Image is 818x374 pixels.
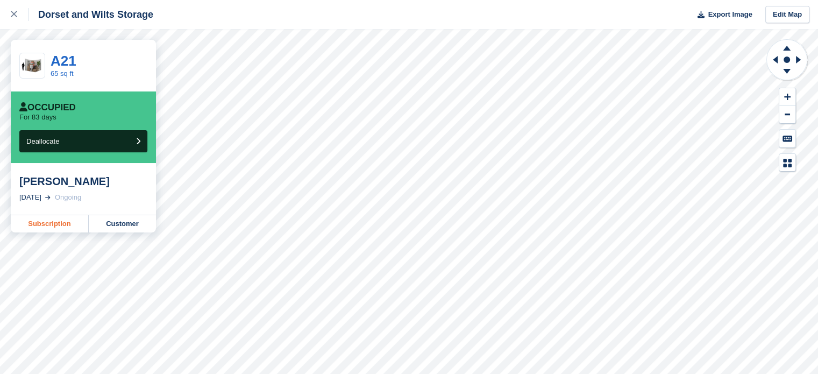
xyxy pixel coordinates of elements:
a: Customer [89,215,156,232]
button: Keyboard Shortcuts [779,130,795,147]
p: For 83 days [19,113,56,122]
div: [DATE] [19,192,41,203]
a: Edit Map [765,6,809,24]
div: Occupied [19,102,76,113]
a: Subscription [11,215,89,232]
button: Export Image [691,6,752,24]
span: Deallocate [26,137,59,145]
img: arrow-right-light-icn-cde0832a797a2874e46488d9cf13f60e5c3a73dbe684e267c42b8395dfbc2abf.svg [45,195,51,200]
div: Dorset and Wilts Storage [29,8,153,21]
button: Deallocate [19,130,147,152]
div: [PERSON_NAME] [19,175,147,188]
span: Export Image [708,9,752,20]
a: 65 sq ft [51,69,74,77]
button: Zoom In [779,88,795,106]
a: A21 [51,53,76,69]
div: Ongoing [55,192,81,203]
img: 64-sqft-unit.jpg [20,57,45,75]
button: Zoom Out [779,106,795,124]
button: Map Legend [779,154,795,172]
